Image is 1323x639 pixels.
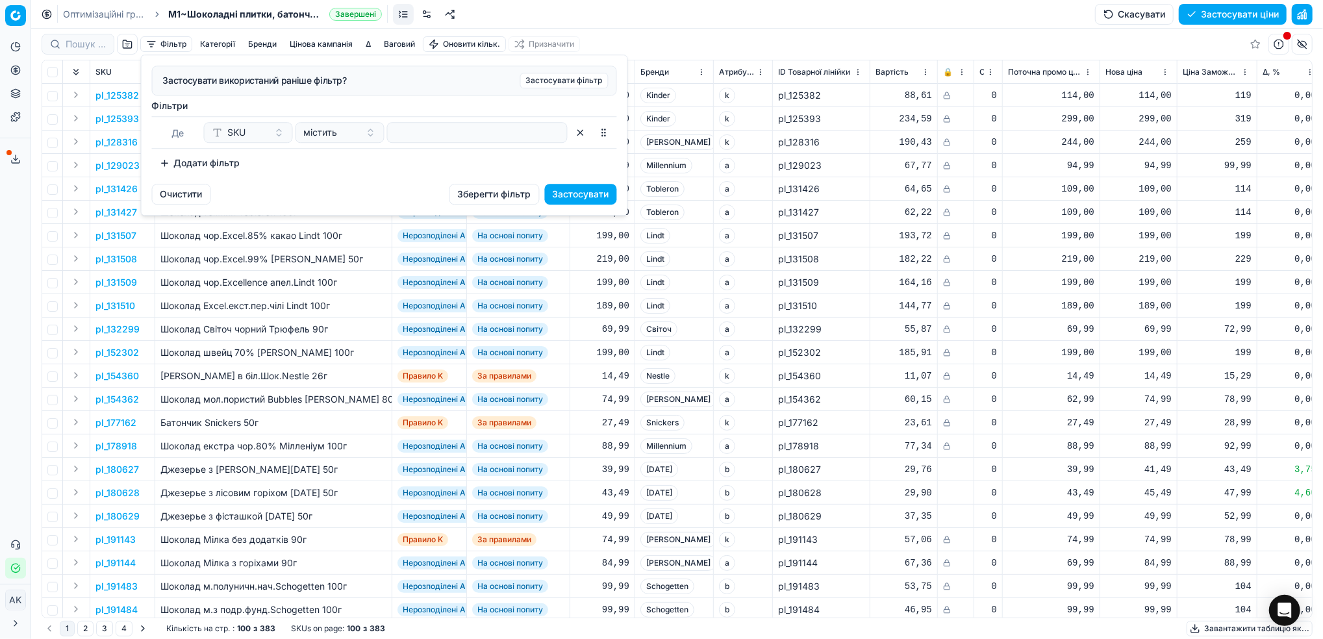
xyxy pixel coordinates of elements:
[163,74,606,87] div: Застосувати використаний раніше фільтр?
[152,153,248,173] button: Додати фільтр
[171,127,184,138] span: Де
[152,184,211,205] button: Очистити
[228,126,246,139] span: SKU
[520,73,609,88] button: Застосувати фільтр
[449,184,540,205] button: Зберегти фільтр
[304,126,338,139] span: містить
[545,184,617,205] button: Застосувати
[152,99,617,112] label: Фiльтри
